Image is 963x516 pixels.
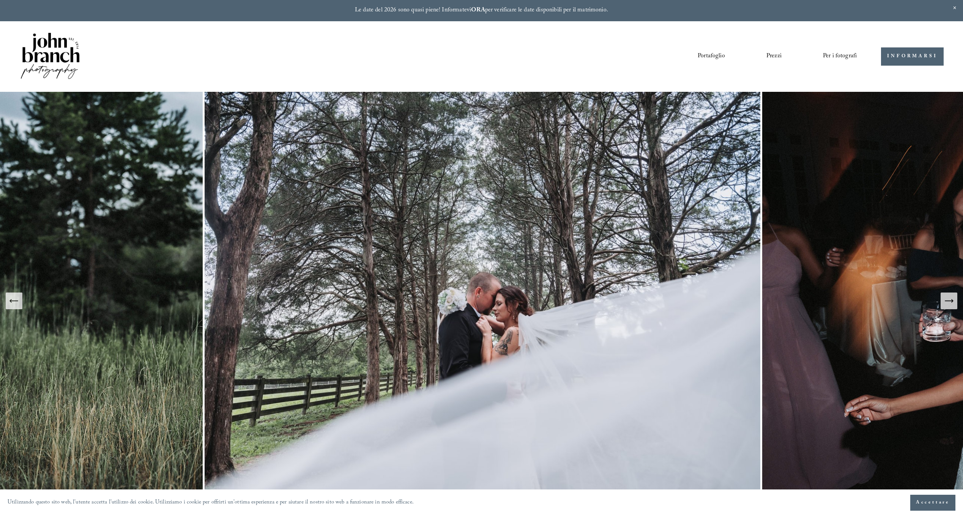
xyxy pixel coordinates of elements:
[823,50,857,63] a: menu a discesa delle cartelle
[881,47,944,66] a: INFORMARSI
[6,293,22,309] button: Diapositiva precedente
[766,50,782,63] a: Prezzi
[916,499,950,507] span: Accettare
[823,50,857,62] span: Per i fotografi
[8,497,414,508] p: Utilizzando questo sito web, l'utente accetta l'utilizzo dei cookie. Utilizziamo i cookie per off...
[910,495,955,511] button: Accettare
[205,92,762,510] img: Gentry Farm Danville Fuga d'amore Fotografia
[698,50,725,63] a: Portafoglio
[941,293,957,309] button: Diapositiva successiva
[19,31,81,82] img: Fotografia di John Branch IV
